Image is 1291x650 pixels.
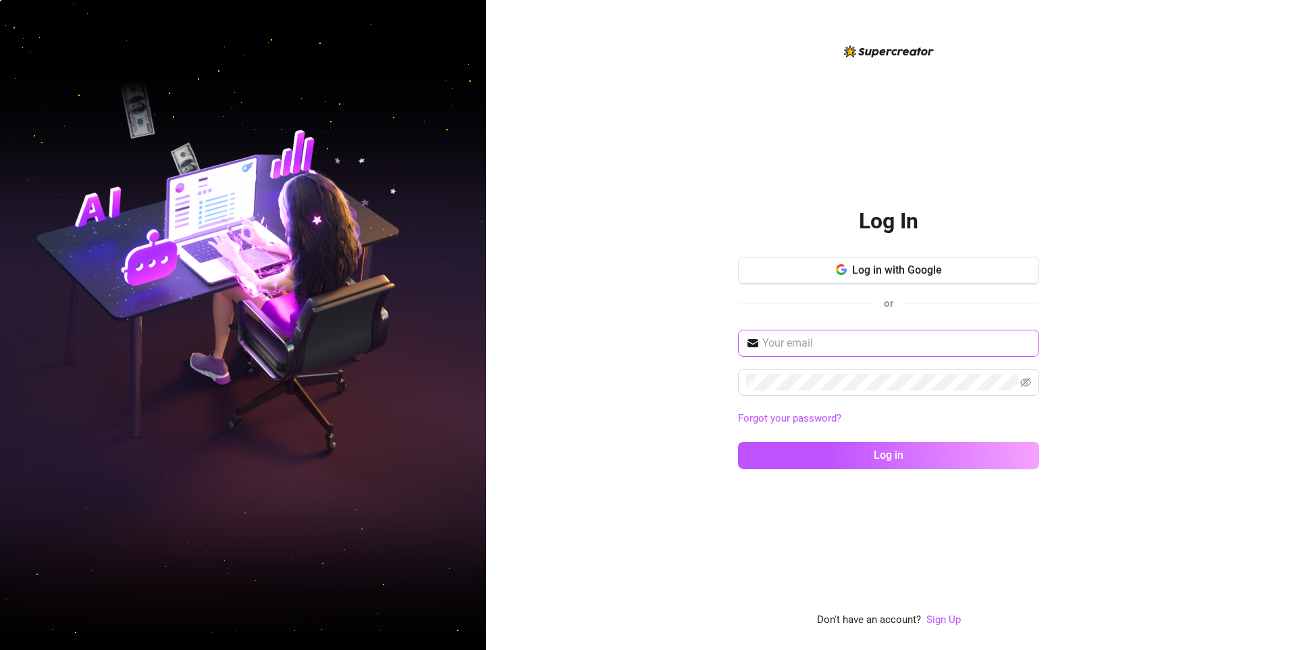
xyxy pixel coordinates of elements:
[884,297,893,309] span: or
[859,207,918,235] h2: Log In
[817,612,921,628] span: Don't have an account?
[1020,377,1031,388] span: eye-invisible
[762,335,1031,351] input: Your email
[926,612,961,628] a: Sign Up
[738,442,1039,469] button: Log in
[926,614,961,626] a: Sign Up
[844,45,934,57] img: logo-BBDzfeDw.svg
[852,264,942,276] span: Log in with Google
[738,412,841,424] a: Forgot your password?
[874,449,903,461] span: Log in
[738,411,1039,427] a: Forgot your password?
[738,257,1039,284] button: Log in with Google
